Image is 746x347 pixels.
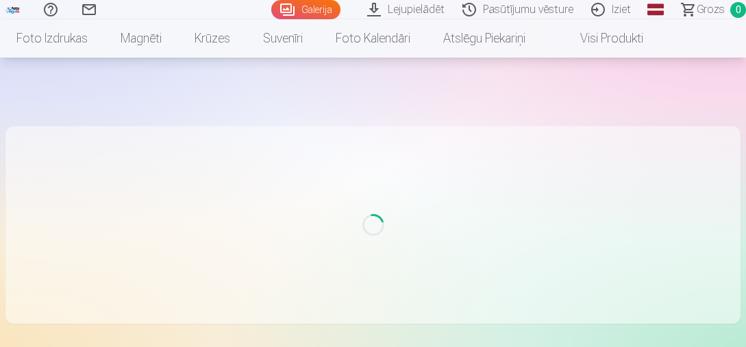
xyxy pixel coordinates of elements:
a: Krūzes [178,19,247,58]
a: Suvenīri [247,19,319,58]
a: Atslēgu piekariņi [427,19,542,58]
span: Grozs [697,1,725,18]
span: 0 [730,2,746,18]
a: Magnēti [104,19,178,58]
a: Visi produkti [542,19,660,58]
img: /fa1 [5,5,21,14]
a: Foto kalendāri [319,19,427,58]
